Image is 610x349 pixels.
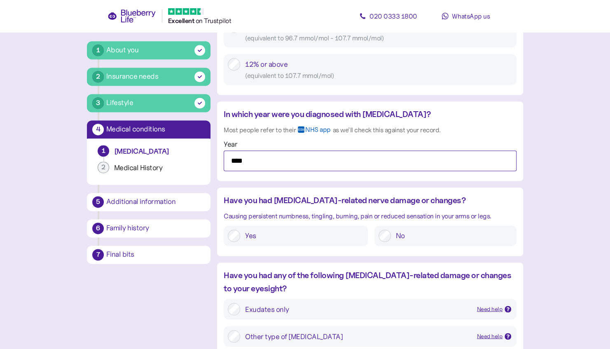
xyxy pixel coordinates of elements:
div: Family history [106,225,205,232]
div: Medical conditions [106,126,205,133]
div: 4 [92,124,104,135]
div: 7 [92,249,104,260]
button: 3Lifestyle [87,94,210,112]
div: [MEDICAL_DATA] [114,147,200,156]
div: 6 [92,223,104,234]
a: WhatsApp us [429,8,503,24]
div: ( equivalent to 96.7 mmol/mol - 107.7 mmol/mol ) [245,33,512,43]
div: as we’ll check this against your record. [332,125,440,135]
button: 1[MEDICAL_DATA] [93,145,204,162]
a: 020 0333 1800 [351,8,425,24]
button: 6Family history [87,219,210,237]
span: on Trustpilot [196,16,231,25]
button: 5Additional information [87,193,210,211]
div: Lifestyle [106,97,133,108]
div: 1 [98,145,109,157]
div: 1 [92,45,104,56]
label: No [391,230,512,242]
div: 12% or above [245,58,512,81]
button: 7Final bits [87,246,210,264]
div: Other type of [MEDICAL_DATA] [245,330,470,342]
div: 2 [92,71,104,82]
div: Most people refer to their [224,125,296,135]
div: Exudates only [245,303,470,315]
div: Need help [477,304,503,314]
div: 2 [98,162,109,173]
div: ( equivalent to 107.7 mmol/mol ) [245,70,512,81]
div: Causing persistent numbness, tingling, burning, pain or reduced sensation in your arms or legs. [224,211,517,221]
button: 2Medical History [93,162,204,178]
button: 2Insurance needs [87,68,210,86]
span: 020 0333 1800 [369,12,417,20]
label: Year [224,139,237,150]
div: About you [106,45,139,56]
label: Yes [240,230,364,242]
button: 4Medical conditions [87,120,210,138]
div: Insurance needs [106,71,159,82]
div: Have you had any of the following [MEDICAL_DATA]-related damage or changes to your eyesight? [224,269,517,295]
div: Final bits [106,251,205,258]
div: In which year were you diagnosed with [MEDICAL_DATA]? [224,108,517,121]
div: 3 [92,97,104,109]
div: Have you had [MEDICAL_DATA]-related nerve damage or changes? [224,194,517,207]
div: Need help [477,332,503,341]
span: NHS app [305,126,331,139]
span: Excellent ️ [168,17,196,25]
span: WhatsApp us [452,12,490,20]
div: Medical History [114,163,200,173]
div: Additional information [106,198,205,206]
button: 1About you [87,41,210,59]
div: 5 [92,196,104,208]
